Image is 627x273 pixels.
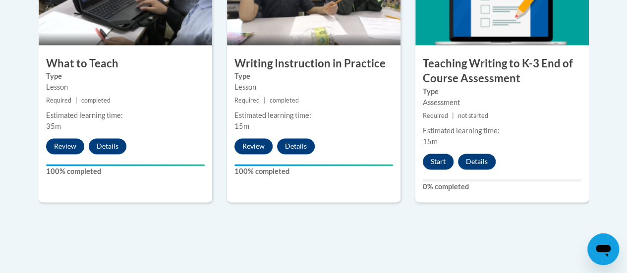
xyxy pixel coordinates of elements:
div: Your progress [234,164,393,166]
span: Required [234,97,260,104]
label: Type [423,86,581,97]
div: Estimated learning time: [423,125,581,136]
label: Type [234,71,393,82]
div: Estimated learning time: [234,110,393,121]
button: Review [46,138,84,154]
div: Estimated learning time: [46,110,205,121]
span: not started [458,112,488,119]
span: Required [423,112,448,119]
h3: Writing Instruction in Practice [227,56,400,71]
span: | [264,97,266,104]
button: Review [234,138,273,154]
label: 0% completed [423,181,581,192]
button: Details [458,154,496,169]
div: Assessment [423,97,581,108]
iframe: Button to launch messaging window, conversation in progress [587,233,619,265]
button: Start [423,154,454,169]
span: 15m [423,137,438,146]
label: 100% completed [46,166,205,177]
h3: What to Teach [39,56,212,71]
label: Type [46,71,205,82]
label: 100% completed [234,166,393,177]
h3: Teaching Writing to K-3 End of Course Assessment [415,56,589,87]
button: Details [89,138,126,154]
span: 35m [46,122,61,130]
span: Required [46,97,71,104]
span: completed [81,97,111,104]
button: Details [277,138,315,154]
span: | [452,112,454,119]
div: Lesson [234,82,393,93]
div: Your progress [46,164,205,166]
span: 15m [234,122,249,130]
div: Lesson [46,82,205,93]
span: completed [270,97,299,104]
span: | [75,97,77,104]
